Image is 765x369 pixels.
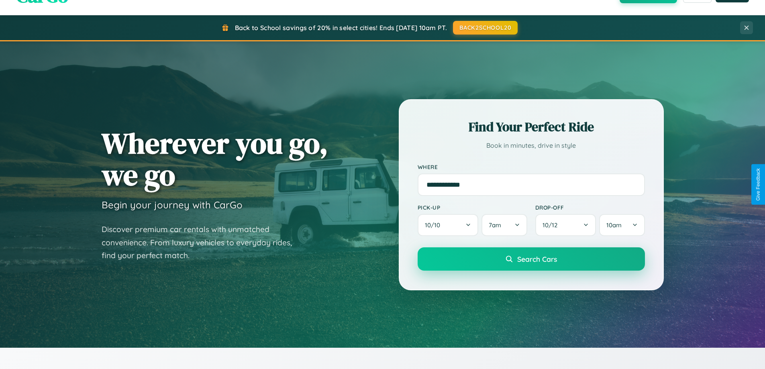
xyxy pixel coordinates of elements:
span: Back to School savings of 20% in select cities! Ends [DATE] 10am PT. [235,24,447,32]
button: 7am [481,214,527,236]
p: Discover premium car rentals with unmatched convenience. From luxury vehicles to everyday rides, ... [102,223,302,262]
h3: Begin your journey with CarGo [102,199,243,211]
span: 10 / 10 [425,221,444,229]
div: Give Feedback [755,168,761,201]
span: Search Cars [517,255,557,263]
button: 10/10 [418,214,479,236]
label: Pick-up [418,204,527,211]
label: Where [418,163,645,170]
p: Book in minutes, drive in style [418,140,645,151]
span: 10am [606,221,622,229]
span: 10 / 12 [543,221,561,229]
h1: Wherever you go, we go [102,127,328,191]
h2: Find Your Perfect Ride [418,118,645,136]
button: BACK2SCHOOL20 [453,21,518,35]
span: 7am [489,221,501,229]
button: Search Cars [418,247,645,271]
button: 10/12 [535,214,596,236]
button: 10am [599,214,645,236]
label: Drop-off [535,204,645,211]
